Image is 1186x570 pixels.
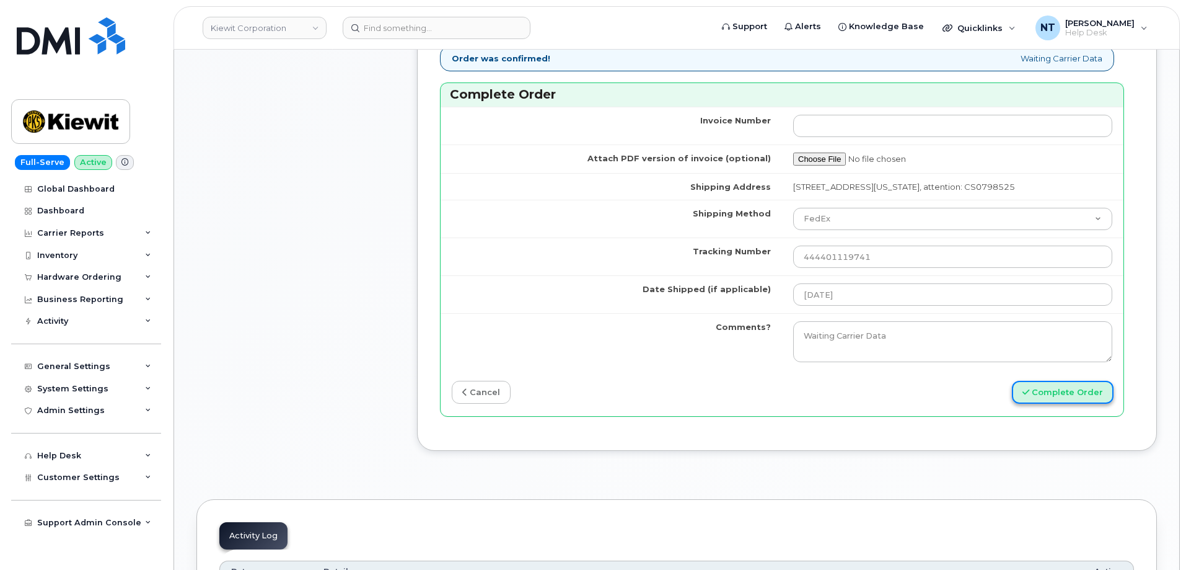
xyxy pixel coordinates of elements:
[1065,28,1135,38] span: Help Desk
[452,53,550,65] strong: Order was confirmed!
[203,17,327,39] a: Kiewit Corporation
[643,283,771,295] label: Date Shipped (if applicable)
[934,16,1024,40] div: Quicklinks
[452,381,511,404] a: cancel
[1027,16,1156,40] div: Nicholas Taylor
[776,14,830,39] a: Alerts
[693,208,771,220] label: Shipping Method
[830,14,933,39] a: Knowledge Base
[1040,20,1055,35] span: NT
[1012,381,1114,404] button: Complete Order
[587,153,771,164] label: Attach PDF version of invoice (optional)
[713,14,776,39] a: Support
[1065,18,1135,28] span: [PERSON_NAME]
[1132,516,1177,561] iframe: Messenger Launcher
[450,86,1114,103] h3: Complete Order
[957,23,1003,33] span: Quicklinks
[693,246,771,257] label: Tracking Number
[732,20,767,33] span: Support
[795,20,821,33] span: Alerts
[700,115,771,127] label: Invoice Number
[782,173,1123,200] td: [STREET_ADDRESS][US_STATE], attention: CS0798525
[793,321,1112,362] textarea: Waiting Carrier Data
[343,17,530,39] input: Find something...
[849,20,924,33] span: Knowledge Base
[690,181,771,193] label: Shipping Address
[440,46,1114,71] div: Waiting Carrier Data
[716,321,771,333] label: Comments?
